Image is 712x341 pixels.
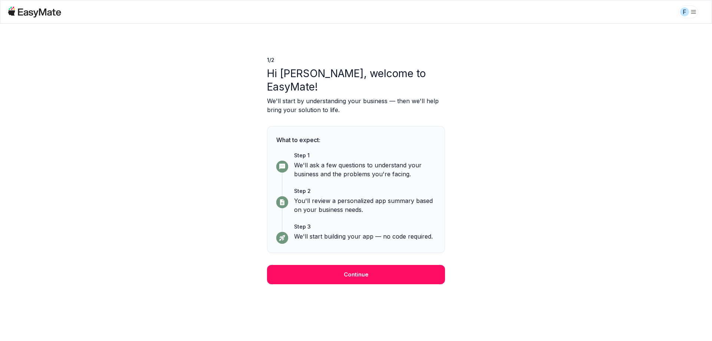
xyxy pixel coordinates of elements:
p: We'll ask a few questions to understand your business and the problems you're facing. [294,161,436,178]
p: 1 / 2 [267,56,445,64]
p: What to expect: [276,135,436,144]
p: Step 1 [294,152,436,159]
p: You'll review a personalized app summary based on your business needs. [294,196,436,214]
p: Step 2 [294,187,436,195]
p: We'll start by understanding your business — then we'll help bring your solution to life. [267,96,445,114]
p: We'll start building your app — no code required. [294,232,436,241]
p: Hi [PERSON_NAME], welcome to EasyMate! [267,67,445,94]
p: Step 3 [294,223,436,230]
div: F [680,7,689,16]
button: Continue [267,265,445,284]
